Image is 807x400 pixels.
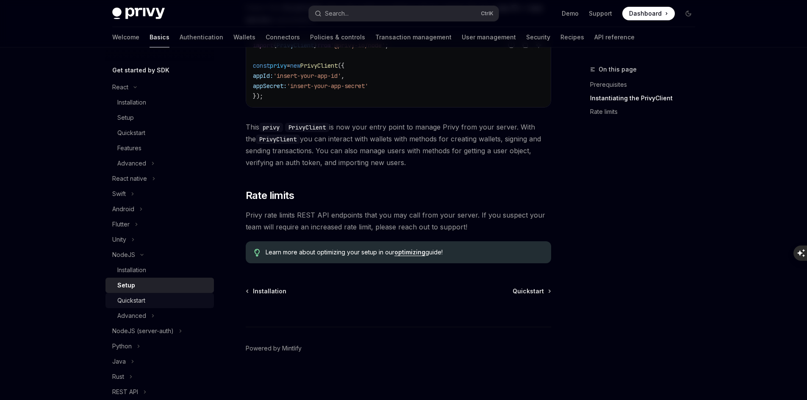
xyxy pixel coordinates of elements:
img: dark logo [112,8,165,19]
a: Instantiating the PrivyClient [590,91,702,105]
div: Android [112,204,134,214]
button: Toggle NodeJS (server-auth) section [105,323,214,339]
button: Toggle Unity section [105,232,214,247]
span: new [290,62,300,69]
span: privy [270,62,287,69]
div: Unity [112,234,126,245]
div: Swift [112,189,126,199]
span: ({ [338,62,344,69]
span: appId: [253,72,273,80]
div: Installation [117,265,146,275]
div: Flutter [112,219,130,229]
a: Installation [105,95,214,110]
a: Wallets [233,27,255,47]
div: Advanced [117,311,146,321]
div: Installation [117,97,146,108]
button: Toggle REST API section [105,384,214,400]
div: Rust [112,372,124,382]
div: Features [117,143,141,153]
a: Policies & controls [310,27,365,47]
a: Installation [247,287,286,295]
div: Setup [117,113,134,123]
div: NodeJS (server-auth) [112,326,174,336]
a: Quickstart [513,287,550,295]
a: Setup [105,278,214,293]
a: Installation [105,262,214,278]
div: React native [112,174,147,184]
button: Toggle Python section [105,339,214,354]
div: Advanced [117,158,146,168]
span: Rate limits [246,189,294,202]
a: Dashboard [622,7,675,20]
button: Toggle Android section [105,201,214,217]
a: Quickstart [105,125,214,141]
a: API reference [594,27,635,47]
code: privy [259,123,283,132]
button: Toggle React native section [105,171,214,186]
span: , [341,72,344,80]
a: Quickstart [105,293,214,308]
div: Quickstart [117,128,145,138]
button: Toggle dark mode [682,7,695,20]
span: Privy rate limits REST API endpoints that you may call from your server. If you suspect your team... [246,209,551,233]
code: PrivyClient [285,123,329,132]
span: PrivyClient [300,62,338,69]
a: Powered by Mintlify [246,344,302,353]
div: REST API [112,387,138,397]
a: Basics [150,27,169,47]
span: 'insert-your-app-id' [273,72,341,80]
div: Java [112,356,126,367]
button: Open search [309,6,499,21]
span: const [253,62,270,69]
button: Toggle NodeJS section [105,247,214,262]
div: React [112,82,128,92]
a: Welcome [112,27,139,47]
span: Installation [253,287,286,295]
a: Support [589,9,612,18]
a: Security [526,27,550,47]
a: Recipes [560,27,584,47]
a: Transaction management [375,27,452,47]
code: PrivyClient [256,135,300,144]
a: Prerequisites [590,78,702,91]
button: Toggle Advanced section [105,156,214,171]
h5: Get started by SDK [112,65,169,75]
button: Toggle React section [105,80,214,95]
span: Quickstart [513,287,544,295]
span: On this page [599,64,637,74]
a: Demo [562,9,579,18]
a: Authentication [180,27,223,47]
a: Connectors [266,27,300,47]
button: Toggle Flutter section [105,217,214,232]
span: appSecret: [253,82,287,90]
a: Setup [105,110,214,125]
a: optimizing [394,248,425,256]
a: Rate limits [590,105,702,119]
div: Search... [325,8,349,19]
button: Toggle Advanced section [105,308,214,323]
span: This is now your entry point to manage Privy from your server. With the you can interact with wal... [246,121,551,168]
span: Ctrl K [481,10,494,17]
button: Toggle Rust section [105,369,214,384]
a: User management [462,27,516,47]
span: }); [253,92,263,100]
a: Features [105,141,214,156]
span: Dashboard [629,9,662,18]
span: = [287,62,290,69]
div: NodeJS [112,250,135,260]
div: Python [112,341,132,351]
svg: Tip [254,249,260,257]
div: Quickstart [117,295,145,306]
div: Setup [117,280,135,290]
button: Toggle Swift section [105,186,214,201]
button: Toggle Java section [105,354,214,369]
span: 'insert-your-app-secret' [287,82,368,90]
span: Learn more about optimizing your setup in our guide! [266,248,542,257]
